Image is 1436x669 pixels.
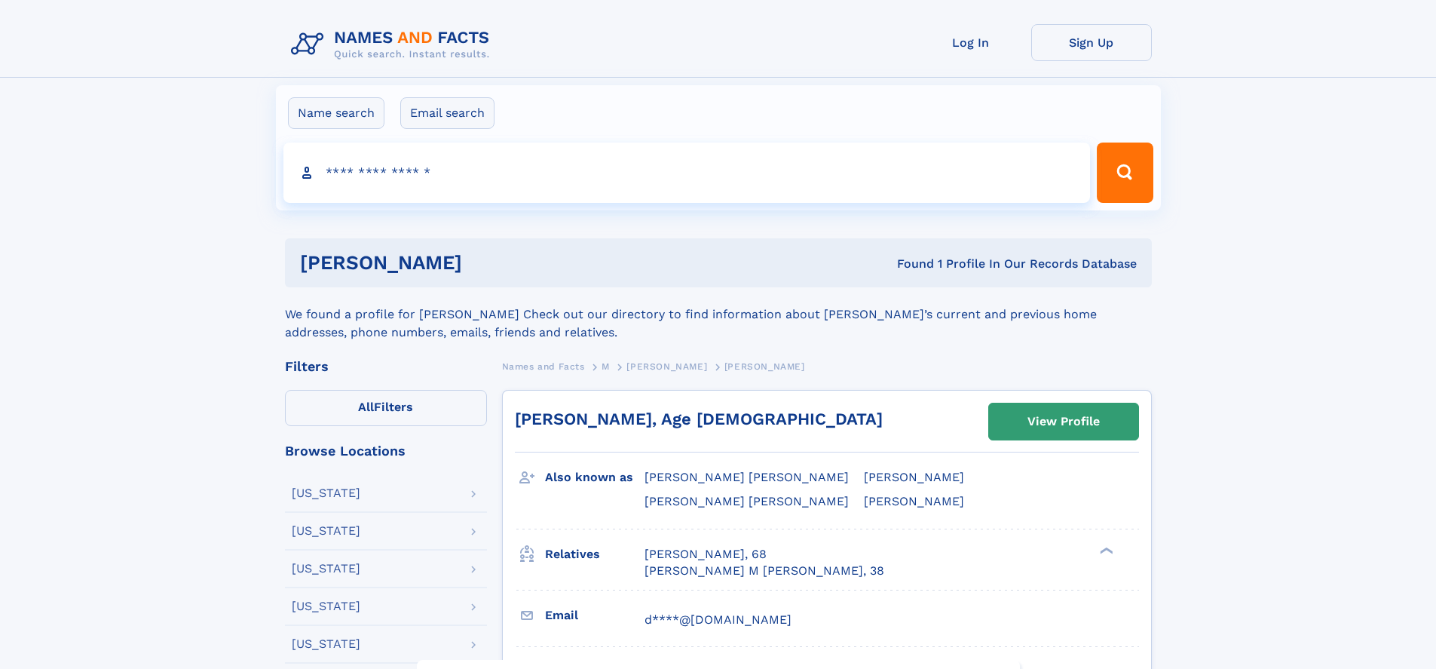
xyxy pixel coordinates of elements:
h3: Relatives [545,542,645,567]
div: View Profile [1027,404,1100,439]
h3: Also known as [545,465,645,490]
label: Name search [288,97,384,129]
span: [PERSON_NAME] [PERSON_NAME] [645,470,849,484]
span: All [358,400,374,414]
div: [US_STATE] [292,600,360,612]
label: Email search [400,97,494,129]
a: [PERSON_NAME] M [PERSON_NAME], 38 [645,563,884,579]
div: [US_STATE] [292,487,360,499]
a: Log In [911,24,1031,61]
h3: Email [545,603,645,628]
div: [US_STATE] [292,525,360,537]
a: M [602,357,610,376]
div: Filters [285,360,487,373]
div: Found 1 Profile In Our Records Database [679,256,1137,272]
span: [PERSON_NAME] [864,470,964,484]
a: [PERSON_NAME], Age [DEMOGRAPHIC_DATA] [515,410,883,428]
a: View Profile [989,404,1138,440]
div: We found a profile for [PERSON_NAME] Check out our directory to find information about [PERSON_NA... [285,287,1152,342]
a: Sign Up [1031,24,1152,61]
span: [PERSON_NAME] [PERSON_NAME] [645,494,849,508]
a: [PERSON_NAME] [626,357,707,376]
label: Filters [285,390,487,426]
button: Search Button [1097,143,1153,203]
a: Names and Facts [502,357,585,376]
h1: [PERSON_NAME] [300,253,680,272]
div: Browse Locations [285,444,487,458]
span: M [602,361,610,372]
a: [PERSON_NAME], 68 [645,546,767,563]
span: [PERSON_NAME] [724,361,805,372]
input: search input [283,143,1091,203]
span: [PERSON_NAME] [626,361,707,372]
div: ❯ [1096,545,1114,555]
div: [US_STATE] [292,638,360,650]
span: [PERSON_NAME] [864,494,964,508]
div: [US_STATE] [292,563,360,575]
img: Logo Names and Facts [285,24,502,65]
